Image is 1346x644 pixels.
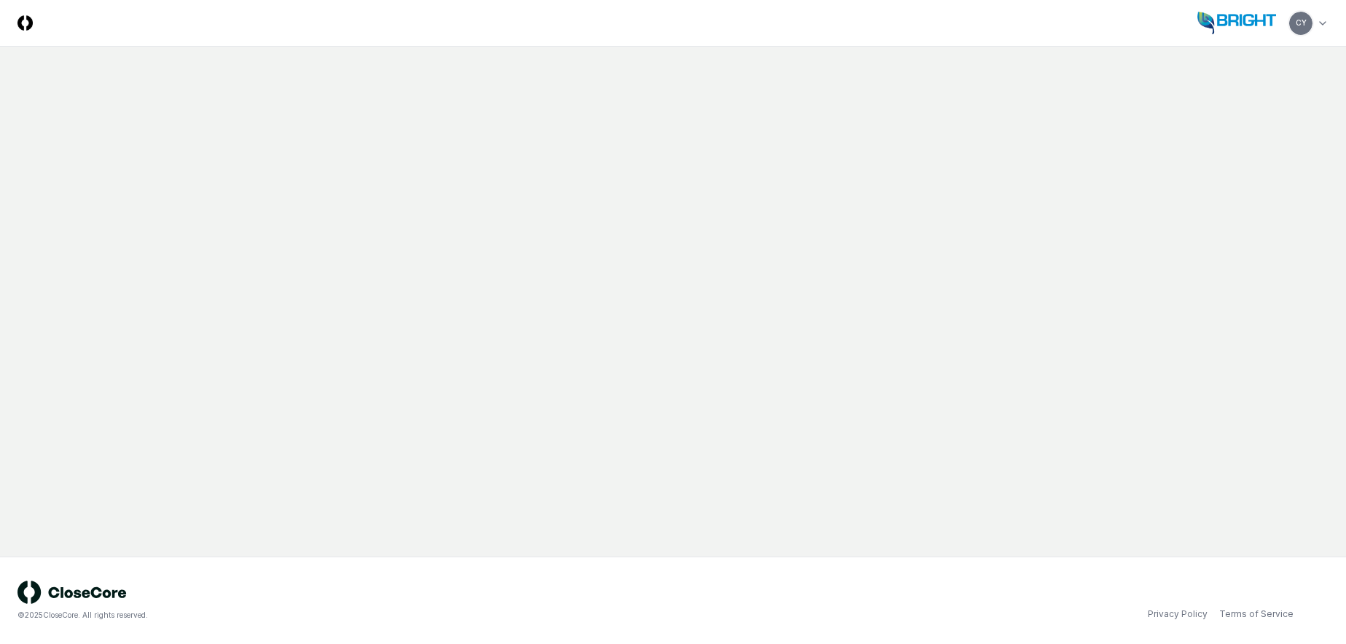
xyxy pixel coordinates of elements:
button: CY [1288,10,1314,36]
img: Bright Biomethane North America logo [1197,12,1276,35]
div: © 2025 CloseCore. All rights reserved. [17,610,673,621]
img: logo [17,581,127,604]
img: Logo [17,15,33,31]
a: Privacy Policy [1148,608,1208,621]
a: Terms of Service [1219,608,1294,621]
span: CY [1296,17,1307,28]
